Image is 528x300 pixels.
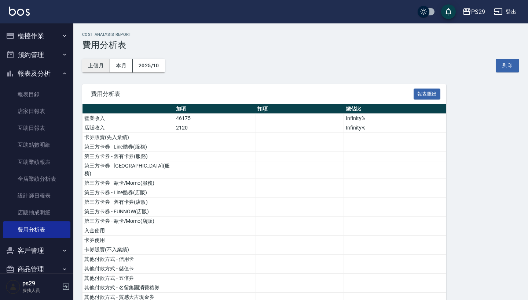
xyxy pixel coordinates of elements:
[3,45,70,64] button: 預約管理
[82,264,174,274] td: 其他付款方式 - 儲值卡
[441,4,456,19] button: save
[496,59,519,72] button: 列印
[3,26,70,45] button: 櫃檯作業
[133,59,165,72] button: 2025/10
[82,245,174,255] td: 卡券販賣(不入業績)
[82,32,519,37] h2: Cost analysis Report
[3,170,70,187] a: 全店業績分析表
[82,283,174,293] td: 其他付款方式 - 名留集團消費禮券
[344,104,446,114] th: 總佔比
[82,226,174,236] td: 入金使用
[3,221,70,238] a: 費用分析表
[6,280,21,294] img: Person
[3,241,70,260] button: 客戶管理
[82,133,174,142] td: 卡券販賣(先入業績)
[82,207,174,217] td: 第三方卡券 - FUNNOW(店販)
[256,104,344,114] th: 扣項
[414,89,441,100] button: 報表匯出
[3,260,70,279] button: 商品管理
[344,123,446,133] td: Infinity%
[91,90,414,98] span: 費用分析表
[3,154,70,170] a: 互助業績報表
[82,217,174,226] td: 第三方卡券 - 歐卡/Momo(店販)
[3,136,70,153] a: 互助點數明細
[174,104,256,114] th: 加項
[82,161,174,179] td: 第三方卡券 - [GEOGRAPHIC_DATA](服務)
[82,236,174,245] td: 卡券使用
[459,4,488,19] button: PS29
[110,59,133,72] button: 本月
[491,5,519,19] button: 登出
[82,274,174,283] td: 其他付款方式 - 五倍券
[82,179,174,188] td: 第三方卡券 - 歐卡/Momo(服務)
[3,86,70,103] a: 報表目錄
[174,114,256,123] td: 46175
[174,123,256,133] td: 2120
[82,255,174,264] td: 其他付款方式 - 信用卡
[3,64,70,83] button: 報表及分析
[82,123,174,133] td: 店販收入
[3,187,70,204] a: 設計師日報表
[82,59,110,72] button: 上個月
[22,280,60,287] h5: ps29
[471,7,485,16] div: PS29
[3,204,70,221] a: 店販抽成明細
[9,7,30,16] img: Logo
[82,40,519,50] h3: 費用分析表
[3,120,70,136] a: 互助日報表
[82,188,174,198] td: 第三方卡券 - Line酷券(店販)
[3,103,70,120] a: 店家日報表
[82,152,174,161] td: 第三方卡券 - 舊有卡券(服務)
[344,114,446,123] td: Infinity%
[82,142,174,152] td: 第三方卡券 - Line酷券(服務)
[82,198,174,207] td: 第三方卡券 - 舊有卡券(店販)
[82,114,174,123] td: 營業收入
[22,287,60,294] p: 服務人員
